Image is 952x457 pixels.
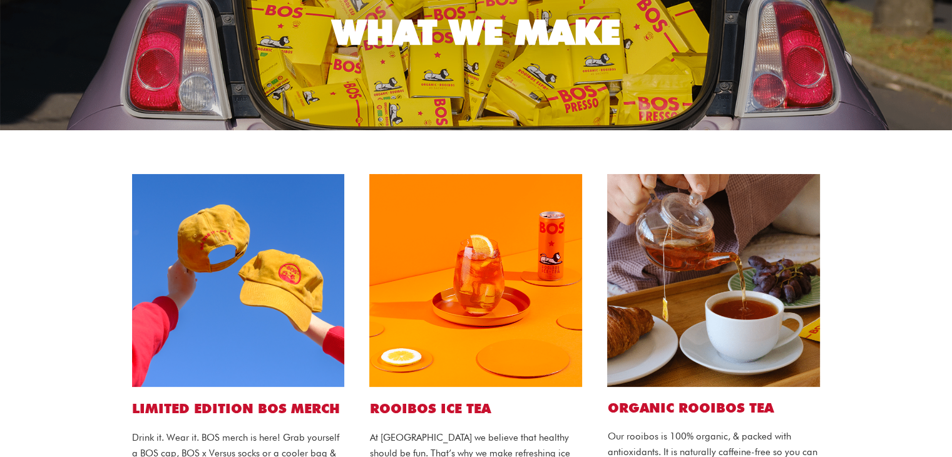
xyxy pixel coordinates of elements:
h1: ROOIBOS ICE TEA [369,399,582,418]
div: WHAT WE MAKE [332,15,620,49]
h2: Organic ROOIBOS TEA [607,399,820,416]
h1: LIMITED EDITION BOS MERCH [132,399,345,418]
img: bos cap [132,174,345,387]
img: bos tea bags website1 [607,174,820,387]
